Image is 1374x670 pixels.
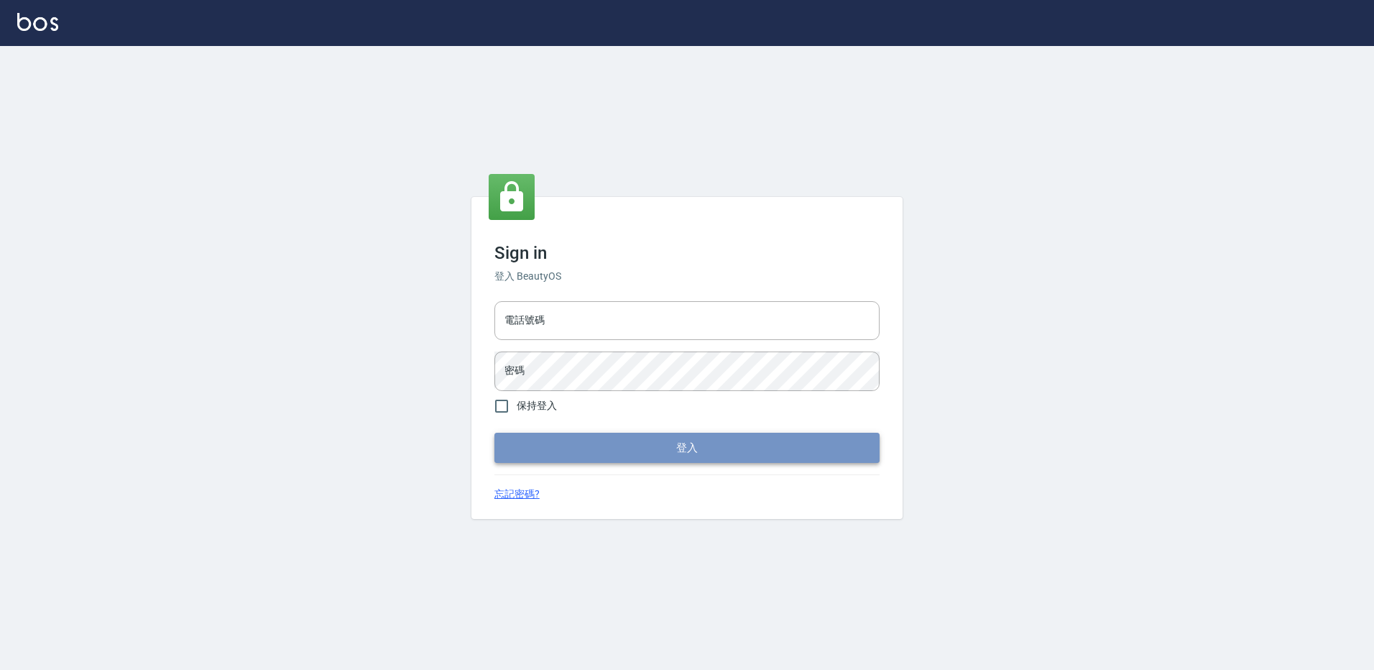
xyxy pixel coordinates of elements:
span: 保持登入 [517,398,557,413]
button: 登入 [494,433,880,463]
a: 忘記密碼? [494,487,540,502]
img: Logo [17,13,58,31]
h6: 登入 BeautyOS [494,269,880,284]
h3: Sign in [494,243,880,263]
